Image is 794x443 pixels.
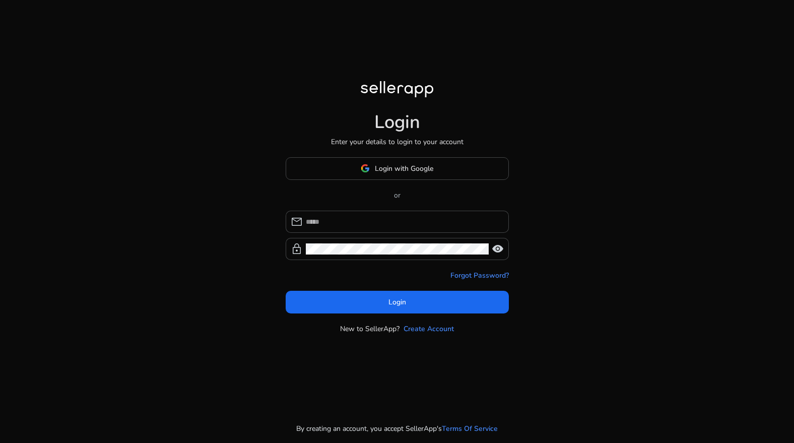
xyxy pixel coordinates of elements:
[291,243,303,255] span: lock
[331,137,464,147] p: Enter your details to login to your account
[404,324,454,334] a: Create Account
[286,190,509,201] p: or
[388,297,406,307] span: Login
[442,423,498,434] a: Terms Of Service
[340,324,400,334] p: New to SellerApp?
[286,157,509,180] button: Login with Google
[450,270,509,281] a: Forgot Password?
[375,163,433,174] span: Login with Google
[286,291,509,313] button: Login
[361,164,370,173] img: google-logo.svg
[374,111,420,133] h1: Login
[492,243,504,255] span: visibility
[291,216,303,228] span: mail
